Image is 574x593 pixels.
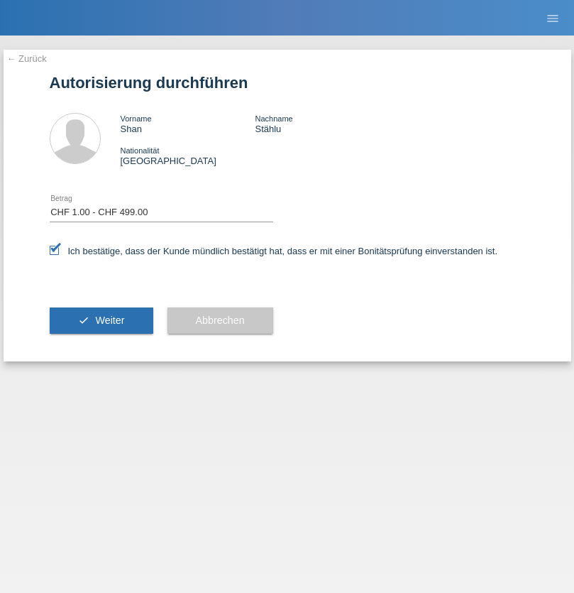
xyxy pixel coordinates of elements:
[78,315,89,326] i: check
[95,315,124,326] span: Weiter
[121,114,152,123] span: Vorname
[121,113,255,134] div: Shan
[255,113,390,134] div: Stählu
[196,315,245,326] span: Abbrechen
[50,246,498,256] label: Ich bestätige, dass der Kunde mündlich bestätigt hat, dass er mit einer Bonitätsprüfung einversta...
[546,11,560,26] i: menu
[50,308,153,334] button: check Weiter
[121,146,160,155] span: Nationalität
[7,53,47,64] a: ← Zurück
[255,114,292,123] span: Nachname
[121,145,255,166] div: [GEOGRAPHIC_DATA]
[167,308,273,334] button: Abbrechen
[539,13,567,22] a: menu
[50,74,525,92] h1: Autorisierung durchführen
